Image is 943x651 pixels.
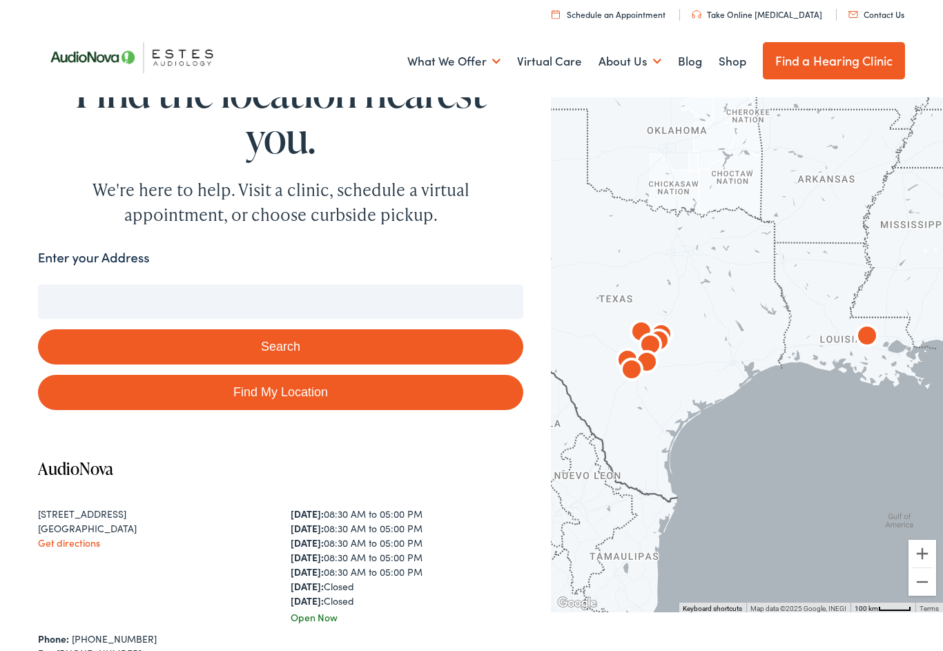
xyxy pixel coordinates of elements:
[517,36,582,87] a: Virtual Care
[291,521,324,535] strong: [DATE]:
[60,177,502,227] div: We're here to help. Visit a clinic, schedule a virtual appointment, or choose curbside pickup.
[908,540,936,567] button: Zoom in
[291,550,324,564] strong: [DATE]:
[291,507,524,608] div: 08:30 AM to 05:00 PM 08:30 AM to 05:00 PM 08:30 AM to 05:00 PM 08:30 AM to 05:00 PM 08:30 AM to 0...
[692,8,822,20] a: Take Online [MEDICAL_DATA]
[850,603,915,612] button: Map Scale: 100 km per 44 pixels
[291,579,324,593] strong: [DATE]:
[848,11,858,18] img: utility icon
[72,632,157,645] a: [PHONE_NUMBER]
[845,315,889,360] div: AudioNova
[291,507,324,521] strong: [DATE]:
[599,36,661,87] a: About Us
[291,536,324,550] strong: [DATE]:
[848,8,904,20] a: Contact Us
[407,36,500,87] a: What We Offer
[855,605,878,612] span: 100 km
[38,375,524,410] a: Find My Location
[291,610,524,625] div: Open Now
[639,314,683,358] div: AudioNova
[38,284,524,319] input: Enter your address or zip code
[619,311,663,356] div: AudioNova
[719,36,746,87] a: Shop
[625,342,669,386] div: AudioNova
[38,329,524,365] button: Search
[554,594,600,612] img: Google
[291,565,324,579] strong: [DATE]:
[636,320,681,365] div: AudioNova
[38,536,100,550] a: Get directions
[605,340,650,384] div: AudioNova
[291,594,324,608] strong: [DATE]:
[750,605,846,612] span: Map data ©2025 Google, INEGI
[38,69,524,160] h1: Find the location nearest you.
[610,349,654,393] div: AudioNova
[683,604,742,614] button: Keyboard shortcuts
[678,36,702,87] a: Blog
[38,457,113,480] a: AudioNova
[763,42,906,79] a: Find a Hearing Clinic
[552,8,665,20] a: Schedule an Appointment
[38,248,150,268] label: Enter your Address
[38,507,271,521] div: [STREET_ADDRESS]
[554,594,600,612] a: Open this area in Google Maps (opens a new window)
[908,568,936,596] button: Zoom out
[692,10,701,19] img: utility icon
[628,324,672,369] div: AudioNova
[920,605,939,612] a: Terms (opens in new tab)
[38,632,69,645] strong: Phone:
[38,521,271,536] div: [GEOGRAPHIC_DATA]
[552,10,560,19] img: utility icon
